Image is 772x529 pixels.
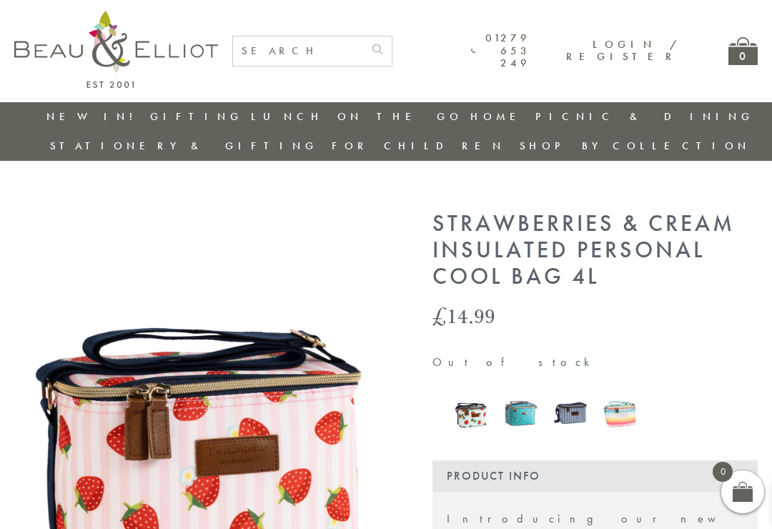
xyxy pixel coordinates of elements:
[14,11,218,88] img: logo
[432,460,758,492] div: Product Info
[432,301,447,330] span: £
[503,390,538,439] a: Confetti Personal Cool Bag 4L
[432,301,495,330] bdi: 14.99
[728,37,758,65] a: 0
[432,211,758,290] h1: Strawberries & Cream Insulated Personal Cool Bag 4L
[713,462,733,482] span: 0
[471,32,530,69] a: 01279 653 249
[332,139,505,153] a: For Children
[602,392,637,438] a: Coconut Grove Personal Picnic Cool Bag 4L
[233,36,363,66] input: SEARCH
[454,392,489,435] img: Strawberries & Cream Aqua Insulated Personal Cool Bag 4L
[470,109,528,124] a: Home
[566,37,678,64] a: Login / Register
[251,109,462,124] a: Lunch On The Go
[553,390,588,436] img: Three Rivers Personal Cool Bag 4L
[503,390,538,436] img: Confetti Personal Cool Bag 4L
[454,392,489,438] a: Strawberries & Cream Aqua Insulated Personal Cool Bag 4L
[46,109,142,124] a: New in!
[432,356,758,369] p: Out of stock
[602,392,637,435] img: Coconut Grove Personal Picnic Cool Bag 4L
[150,109,243,124] a: Gifting
[553,390,588,439] a: Three Rivers Personal Cool Bag 4L
[535,109,754,124] a: Picnic & Dining
[520,139,751,153] a: Shop by collection
[50,139,318,153] a: Stationery & Gifting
